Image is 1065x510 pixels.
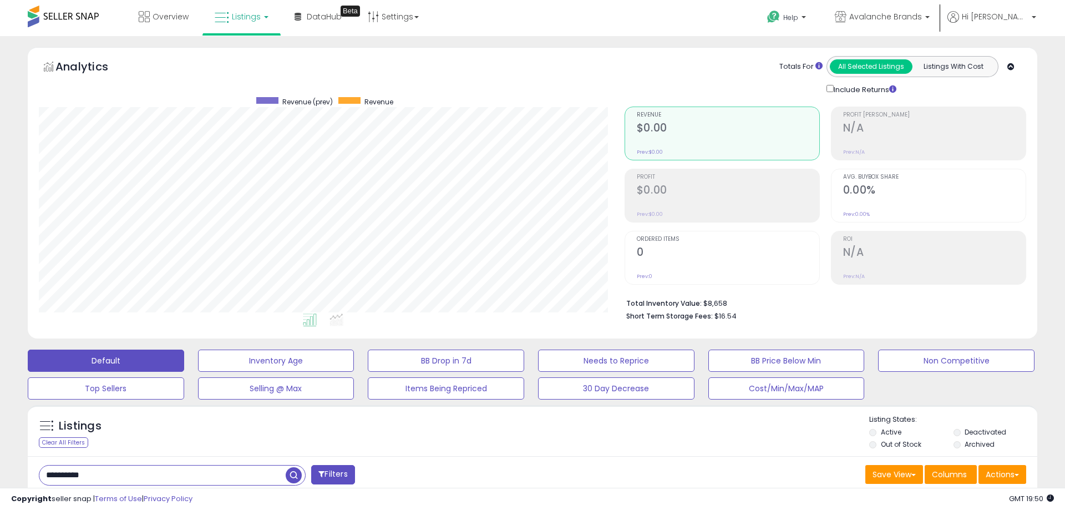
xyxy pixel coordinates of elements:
[637,112,819,118] span: Revenue
[341,6,360,17] div: Tooltip anchor
[881,427,901,437] label: Active
[232,11,261,22] span: Listings
[843,211,870,218] small: Prev: 0.00%
[11,493,52,504] strong: Copyright
[767,10,780,24] i: Get Help
[965,427,1006,437] label: Deactivated
[849,11,922,22] span: Avalanche Brands
[925,465,977,484] button: Columns
[714,311,737,321] span: $16.54
[843,273,865,280] small: Prev: N/A
[626,311,713,321] b: Short Term Storage Fees:
[198,350,354,372] button: Inventory Age
[878,350,1034,372] button: Non Competitive
[830,59,912,74] button: All Selected Listings
[912,59,995,74] button: Listings With Cost
[538,377,694,400] button: 30 Day Decrease
[843,149,865,155] small: Prev: N/A
[783,13,798,22] span: Help
[39,437,88,448] div: Clear All Filters
[307,11,342,22] span: DataHub
[978,465,1026,484] button: Actions
[865,465,923,484] button: Save View
[947,11,1036,36] a: Hi [PERSON_NAME]
[1009,493,1054,504] span: 2025-10-14 19:50 GMT
[843,174,1026,180] span: Avg. Buybox Share
[637,174,819,180] span: Profit
[368,377,524,400] button: Items Being Repriced
[282,97,333,107] span: Revenue (prev)
[626,299,702,308] b: Total Inventory Value:
[637,149,663,155] small: Prev: $0.00
[708,377,865,400] button: Cost/Min/Max/MAP
[55,59,130,77] h5: Analytics
[869,415,1037,425] p: Listing States:
[538,350,694,372] button: Needs to Reprice
[95,493,142,504] a: Terms of Use
[637,273,652,280] small: Prev: 0
[153,11,189,22] span: Overview
[198,377,354,400] button: Selling @ Max
[932,469,967,480] span: Columns
[144,493,192,504] a: Privacy Policy
[637,122,819,137] h2: $0.00
[637,236,819,243] span: Ordered Items
[779,62,823,72] div: Totals For
[843,236,1026,243] span: ROI
[637,211,663,218] small: Prev: $0.00
[28,350,184,372] button: Default
[843,184,1026,199] h2: 0.00%
[637,184,819,199] h2: $0.00
[818,83,910,95] div: Include Returns
[962,11,1028,22] span: Hi [PERSON_NAME]
[59,418,102,434] h5: Listings
[708,350,865,372] button: BB Price Below Min
[843,246,1026,261] h2: N/A
[758,2,817,36] a: Help
[881,440,921,449] label: Out of Stock
[11,494,192,504] div: seller snap | |
[843,122,1026,137] h2: N/A
[368,350,524,372] button: BB Drop in 7d
[311,465,354,484] button: Filters
[28,377,184,400] button: Top Sellers
[843,112,1026,118] span: Profit [PERSON_NAME]
[637,246,819,261] h2: 0
[364,97,393,107] span: Revenue
[965,440,995,449] label: Archived
[626,296,1018,309] li: $8,658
